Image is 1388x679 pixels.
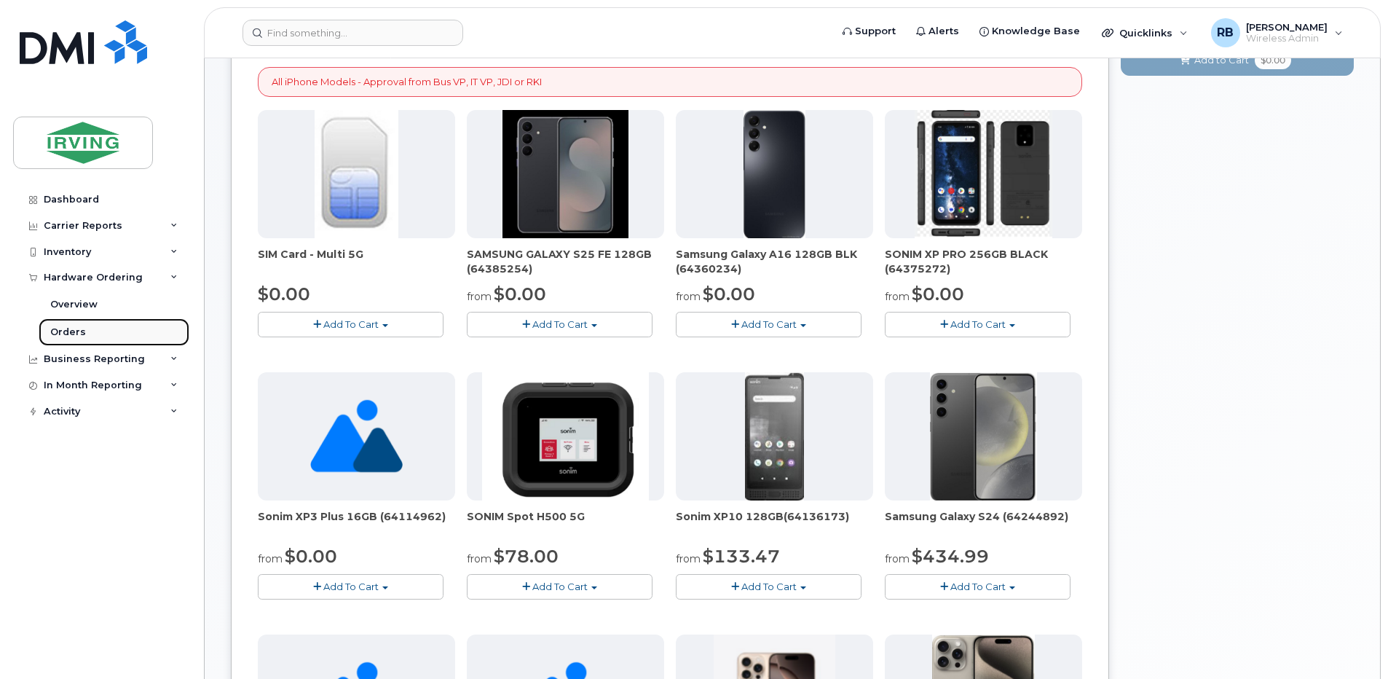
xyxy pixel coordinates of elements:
span: $133.47 [703,546,780,567]
span: RB [1217,24,1234,42]
button: Add To Cart [885,312,1070,337]
small: from [676,552,701,565]
span: Add To Cart [741,318,797,330]
p: All iPhone Models - Approval from Bus VP, IT VP, JDI or RKI [272,75,542,89]
span: Wireless Admin [1246,33,1328,44]
small: from [885,290,910,303]
span: Support [855,24,896,39]
span: $0.00 [703,283,755,305]
a: Support [832,17,906,46]
span: $0.00 [285,546,337,567]
div: SONIM XP PRO 256GB BLACK (64375272) [885,247,1082,276]
div: SONIM Spot H500 5G [467,509,664,538]
img: A16_-_JDI.png [744,110,805,238]
button: Add To Cart [258,574,443,600]
span: Add To Cart [532,318,588,330]
small: from [885,552,910,565]
img: SONIM.png [482,372,649,501]
button: Add To Cart [676,312,861,337]
span: Add To Cart [950,581,1006,592]
div: Sonim XP3 Plus 16GB (64114962) [258,509,455,538]
div: Samsung Galaxy A16 128GB BLK (64360234) [676,247,873,276]
span: $0.00 [494,283,546,305]
button: Add To Cart [885,574,1070,600]
span: Quicklinks [1119,27,1172,39]
a: Knowledge Base [969,17,1090,46]
button: Add To Cart [467,574,652,600]
span: Add to Cart [1194,53,1249,67]
span: Add To Cart [741,581,797,592]
input: Find something... [242,20,463,46]
span: $0.00 [1255,52,1291,69]
span: Add To Cart [323,318,379,330]
small: from [258,552,283,565]
img: 00D627D4-43E9-49B7-A367-2C99342E128C.jpg [315,110,398,238]
img: SONIM_XP_PRO_-_JDIRVING.png [915,110,1052,238]
div: SIM Card - Multi 5G [258,247,455,276]
img: XP10.jpg [745,372,804,501]
span: Add To Cart [532,581,588,592]
a: Alerts [906,17,969,46]
small: from [467,552,492,565]
img: s24.jpg [930,372,1037,501]
div: SAMSUNG GALAXY S25 FE 128GB (64385254) [467,247,664,276]
div: Sonim XP10 128GB(64136173) [676,509,873,538]
span: Knowledge Base [992,24,1080,39]
button: Add To Cart [258,312,443,337]
div: Quicklinks [1092,18,1198,47]
span: Add To Cart [323,581,379,592]
small: from [467,290,492,303]
span: Alerts [928,24,959,39]
div: Samsung Galaxy S24 (64244892) [885,509,1082,538]
button: Add To Cart [676,574,861,600]
button: Add To Cart [467,312,652,337]
span: [PERSON_NAME] [1246,21,1328,33]
span: $434.99 [912,546,989,567]
span: Add To Cart [950,318,1006,330]
span: $0.00 [912,283,964,305]
small: from [676,290,701,303]
img: image-20250915-182548.jpg [502,110,628,238]
span: $0.00 [258,283,310,305]
img: no_image_found-2caef05468ed5679b831cfe6fc140e25e0c280774317ffc20a367ab7fd17291e.png [310,372,403,501]
div: Roberts, Brad [1201,18,1353,47]
button: Add to Cart $0.00 [1121,45,1354,75]
span: $78.00 [494,546,559,567]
